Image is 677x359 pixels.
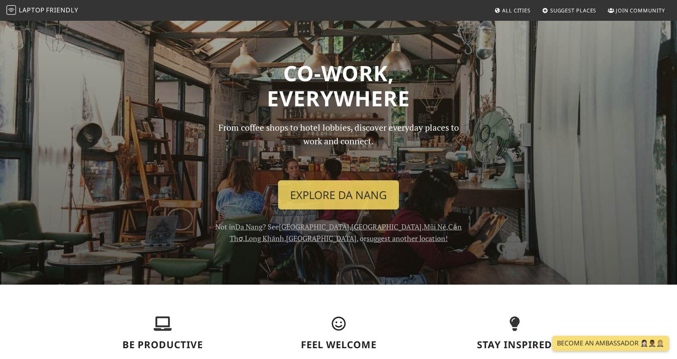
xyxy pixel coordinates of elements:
[245,233,284,243] a: Long Khánh
[6,5,16,15] img: LaptopFriendly
[351,222,422,231] a: [GEOGRAPHIC_DATA]
[235,222,262,231] a: Da Nang
[431,339,598,351] h3: Stay Inspired
[616,7,665,14] span: Join Community
[286,233,357,243] a: [GEOGRAPHIC_DATA]
[6,4,78,18] a: LaptopFriendly LaptopFriendly
[605,3,668,18] a: Join Community
[502,7,531,14] span: All Cities
[19,6,45,14] span: Laptop
[424,222,446,231] a: Mũi Né
[255,339,422,351] h3: Feel Welcome
[539,3,600,18] a: Suggest Places
[552,336,669,351] a: Become an Ambassador 🤵🏻‍♀️🤵🏾‍♂️🤵🏼‍♀️
[215,222,462,243] span: Not in ? See , , , , , , or
[279,222,349,231] a: [GEOGRAPHIC_DATA]
[367,233,448,243] a: suggest another location!
[211,121,466,174] p: From coffee shops to hotel lobbies, discover everyday places to work and connect.
[550,7,597,14] span: Suggest Places
[46,6,78,14] span: Friendly
[491,3,534,18] a: All Cities
[278,180,399,210] a: Explore Da Nang
[79,60,598,111] h1: Co-work, Everywhere
[79,339,246,351] h3: Be Productive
